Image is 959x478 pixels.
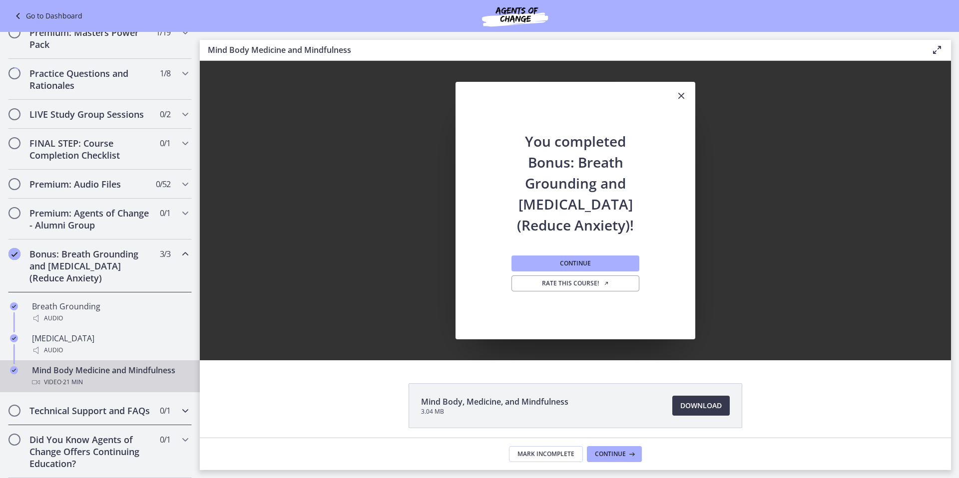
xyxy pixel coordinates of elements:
h2: Premium: Masters Power Pack [29,26,151,50]
a: Rate this course! Opens in a new window [511,275,639,291]
h2: Bonus: Breath Grounding and [MEDICAL_DATA] (Reduce Anxiety) [29,248,151,284]
span: 0 / 52 [156,178,170,190]
button: Close [667,82,695,111]
i: Completed [10,302,18,310]
span: Mark Incomplete [517,450,574,458]
h2: Practice Questions and Rationales [29,67,151,91]
span: Continue [595,450,626,458]
h2: You completed Bonus: Breath Grounding and [MEDICAL_DATA] (Reduce Anxiety)! [509,111,641,236]
div: Breath Grounding [32,300,188,324]
div: Audio [32,312,188,324]
h2: Technical Support and FAQs [29,405,151,417]
span: 0 / 2 [160,108,170,120]
div: Audio [32,344,188,356]
i: Completed [10,366,18,374]
span: 0 / 1 [160,137,170,149]
div: [MEDICAL_DATA] [32,332,188,356]
div: Video [32,376,188,388]
button: Continue [511,255,639,271]
i: Completed [8,248,20,260]
span: 1 / 19 [156,26,170,38]
h2: Premium: Audio Files [29,178,151,190]
a: Download [672,396,730,416]
span: 0 / 1 [160,405,170,417]
span: · 21 min [61,376,83,388]
h2: Premium: Agents of Change - Alumni Group [29,207,151,231]
span: 1 / 8 [160,67,170,79]
i: Completed [10,334,18,342]
span: 3 / 3 [160,248,170,260]
span: 0 / 1 [160,434,170,446]
span: Mind Body, Medicine, and Mindfulness [421,396,568,408]
h3: Mind Body Medicine and Mindfulness [208,44,915,56]
h2: LIVE Study Group Sessions [29,108,151,120]
a: Go to Dashboard [12,10,82,22]
i: Opens in a new window [603,280,609,286]
span: Continue [560,259,591,267]
button: Mark Incomplete [509,446,583,462]
h2: FINAL STEP: Course Completion Checklist [29,137,151,161]
h2: Did You Know Agents of Change Offers Continuing Education? [29,434,151,470]
span: 0 / 1 [160,207,170,219]
span: Rate this course! [542,279,609,287]
div: Mind Body Medicine and Mindfulness [32,364,188,388]
span: Download [680,400,722,412]
img: Agents of Change Social Work Test Prep [455,4,575,28]
span: 3.04 MB [421,408,568,416]
button: Continue [587,446,642,462]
